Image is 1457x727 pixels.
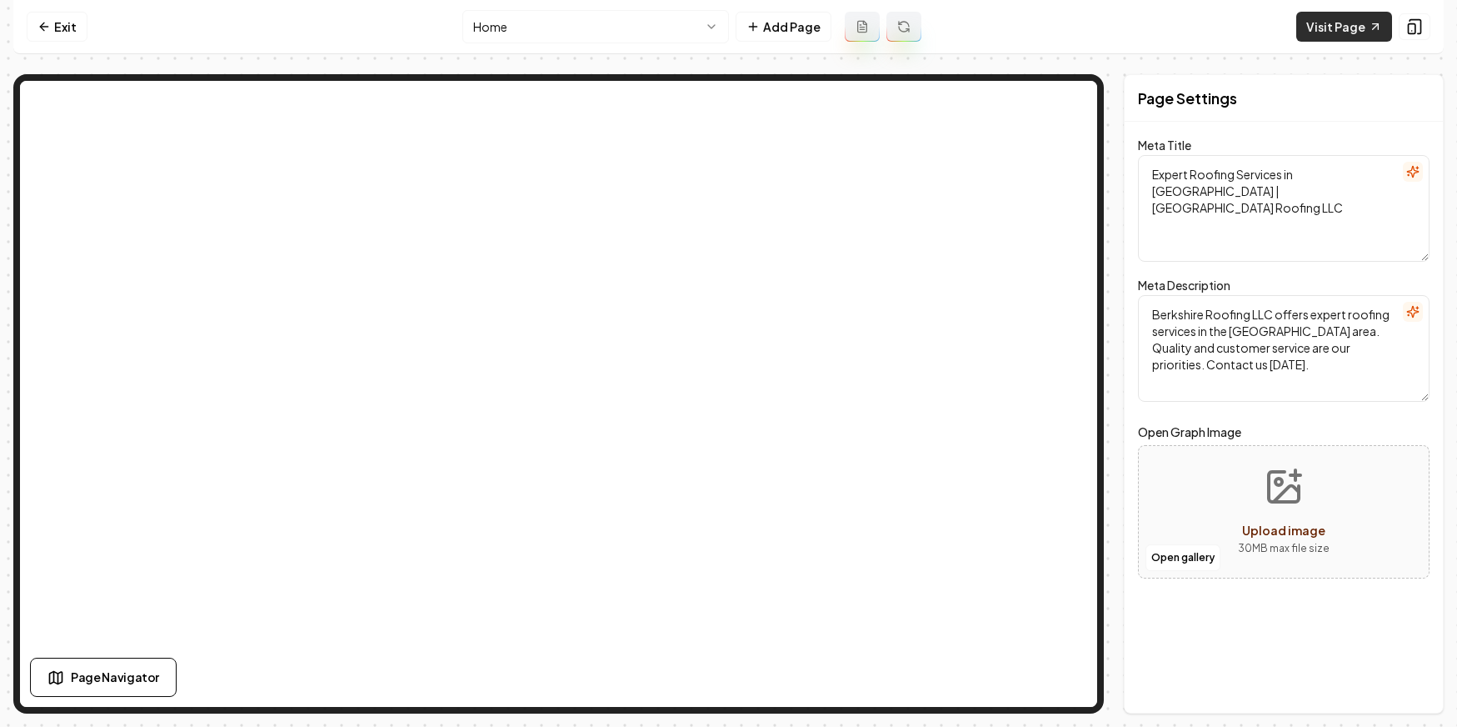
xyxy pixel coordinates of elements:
button: Page Navigator [30,658,177,697]
a: Visit Page [1296,12,1392,42]
button: Upload image [1225,454,1343,570]
label: Meta Description [1138,278,1230,293]
p: 30 MB max file size [1238,540,1330,557]
label: Open Graph Image [1138,422,1430,442]
button: Add admin page prompt [845,12,880,42]
button: Open gallery [1145,544,1220,571]
button: Add Page [736,12,831,42]
span: Page Navigator [71,669,159,686]
button: Regenerate page [886,12,921,42]
label: Meta Title [1138,138,1191,153]
a: Exit [27,12,87,42]
h2: Page Settings [1138,87,1237,110]
span: Upload image [1242,523,1325,538]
